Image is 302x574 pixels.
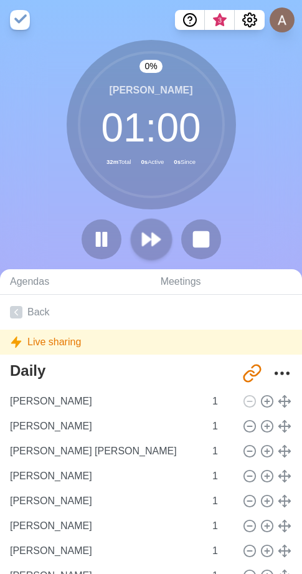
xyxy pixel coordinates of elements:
input: Mins [207,489,237,514]
input: Name [5,414,205,439]
img: timeblocks logo [10,10,30,30]
input: Mins [207,538,237,563]
a: Meetings [151,269,302,295]
input: Mins [207,464,237,489]
input: Mins [207,389,237,414]
input: Mins [207,439,237,464]
button: Share link [240,361,265,386]
input: Name [5,439,205,464]
input: Name [5,489,205,514]
button: Settings [235,10,265,30]
input: Mins [207,514,237,538]
input: Name [5,514,205,538]
input: Name [5,464,205,489]
button: What’s new [205,10,235,30]
input: Name [5,538,205,563]
input: Mins [207,414,237,439]
button: More [270,361,295,386]
button: Help [175,10,205,30]
span: 3 [215,16,225,26]
input: Name [5,389,205,414]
